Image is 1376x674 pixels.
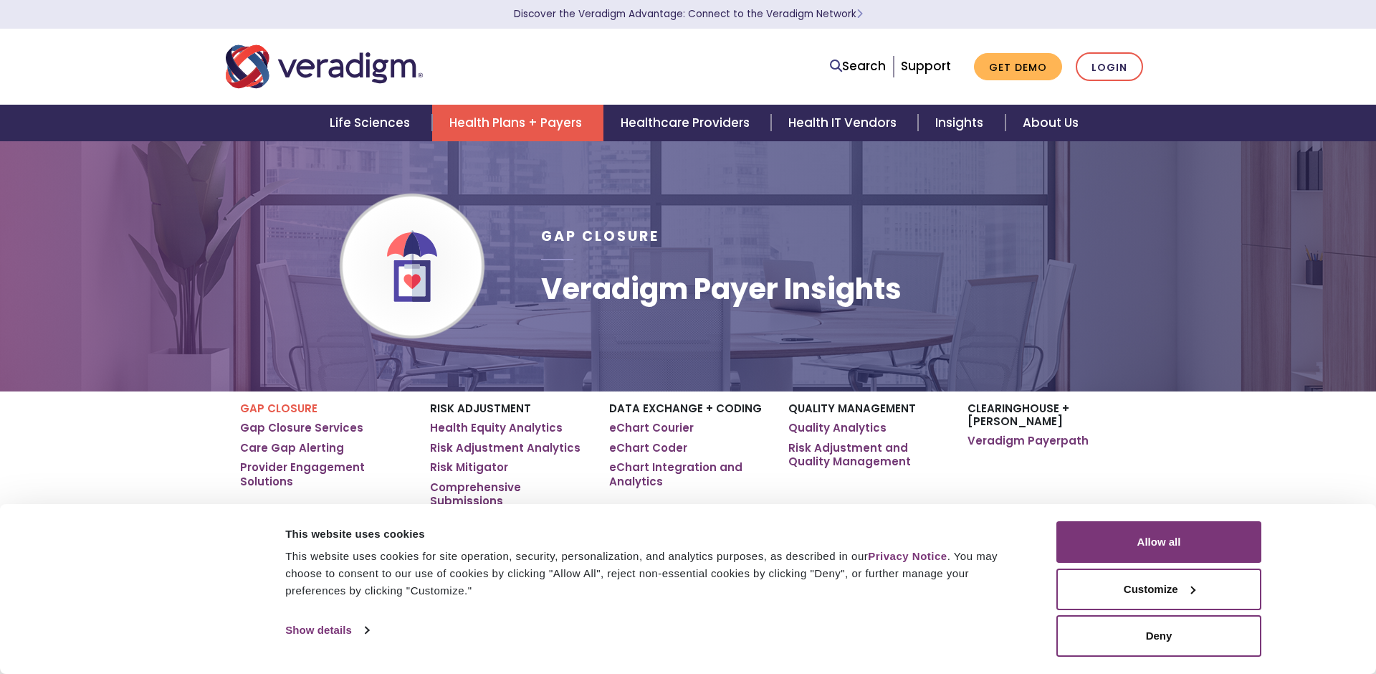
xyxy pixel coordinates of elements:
[918,105,1005,141] a: Insights
[430,480,588,508] a: Comprehensive Submissions
[1056,569,1261,610] button: Customize
[830,57,886,76] a: Search
[967,434,1089,448] a: Veradigm Payerpath
[285,620,368,641] a: Show details
[430,460,508,475] a: Risk Mitigator
[856,7,863,21] span: Learn More
[609,441,687,455] a: eChart Coder
[514,7,863,21] a: Discover the Veradigm Advantage: Connect to the Veradigm NetworkLearn More
[541,227,659,246] span: Gap Closure
[430,441,580,455] a: Risk Adjustment Analytics
[430,421,563,435] a: Health Equity Analytics
[285,548,1024,599] div: This website uses cookies for site operation, security, personalization, and analytics purposes, ...
[1005,105,1096,141] a: About Us
[240,460,408,488] a: Provider Engagement Solutions
[1056,615,1261,657] button: Deny
[1076,52,1143,82] a: Login
[240,421,363,435] a: Gap Closure Services
[788,421,887,435] a: Quality Analytics
[868,550,947,562] a: Privacy Notice
[788,441,946,469] a: Risk Adjustment and Quality Management
[609,460,767,488] a: eChart Integration and Analytics
[1056,521,1261,563] button: Allow all
[541,272,902,306] h1: Veradigm Payer Insights
[771,105,918,141] a: Health IT Vendors
[974,53,1062,81] a: Get Demo
[285,526,1024,543] div: This website uses cookies
[240,441,344,455] a: Care Gap Alerting
[312,105,431,141] a: Life Sciences
[609,421,694,435] a: eChart Courier
[603,105,771,141] a: Healthcare Providers
[901,57,951,75] a: Support
[226,43,423,90] img: Veradigm logo
[432,105,603,141] a: Health Plans + Payers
